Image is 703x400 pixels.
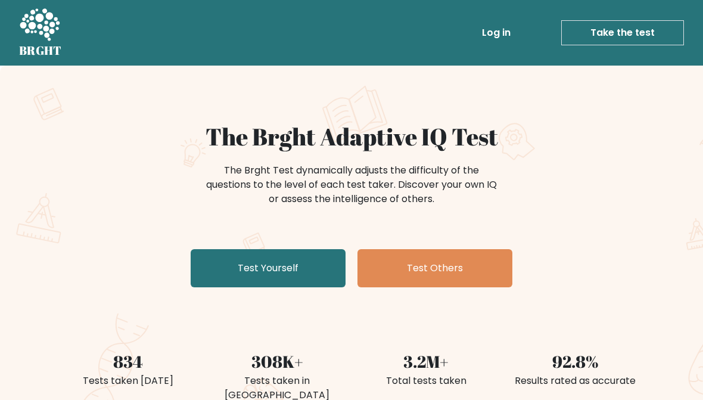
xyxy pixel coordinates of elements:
[19,5,62,61] a: BRGHT
[508,349,642,374] div: 92.8%
[19,44,62,58] h5: BRGHT
[61,123,642,151] h1: The Brght Adaptive IQ Test
[191,249,346,287] a: Test Yourself
[210,349,344,374] div: 308K+
[61,349,195,374] div: 834
[357,249,512,287] a: Test Others
[561,20,684,45] a: Take the test
[203,163,500,206] div: The Brght Test dynamically adjusts the difficulty of the questions to the level of each test take...
[61,374,195,388] div: Tests taken [DATE]
[359,374,493,388] div: Total tests taken
[477,21,515,45] a: Log in
[359,349,493,374] div: 3.2M+
[508,374,642,388] div: Results rated as accurate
